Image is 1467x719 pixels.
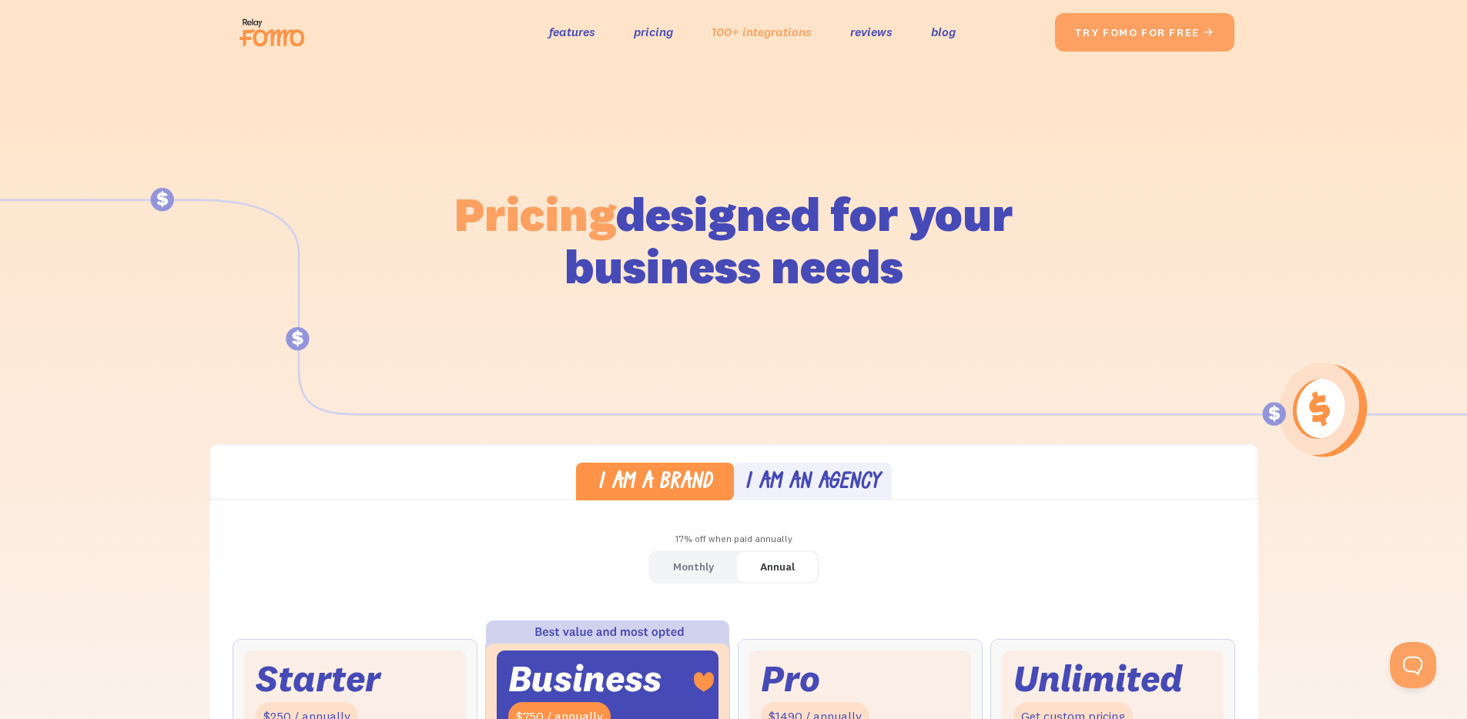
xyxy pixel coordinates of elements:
div: 17% off when paid annually [209,528,1258,550]
div: Business [508,662,661,695]
a: blog [931,21,956,43]
div: Annual [760,556,795,578]
div: Starter [256,662,380,695]
div: Pro [761,662,820,695]
iframe: Toggle Customer Support [1390,642,1436,688]
div: I am an agency [745,472,880,494]
div: I am a brand [598,472,712,494]
div: Monthly [673,556,714,578]
a: reviews [850,21,893,43]
span: Pricing [454,184,616,243]
h1: designed for your business needs [454,188,1014,293]
a: pricing [634,21,673,43]
a: features [549,21,595,43]
a: try fomo for free [1055,13,1234,52]
a: 100+ integrations [712,21,812,43]
div: Unlimited [1013,662,1183,695]
span:  [1203,25,1215,39]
